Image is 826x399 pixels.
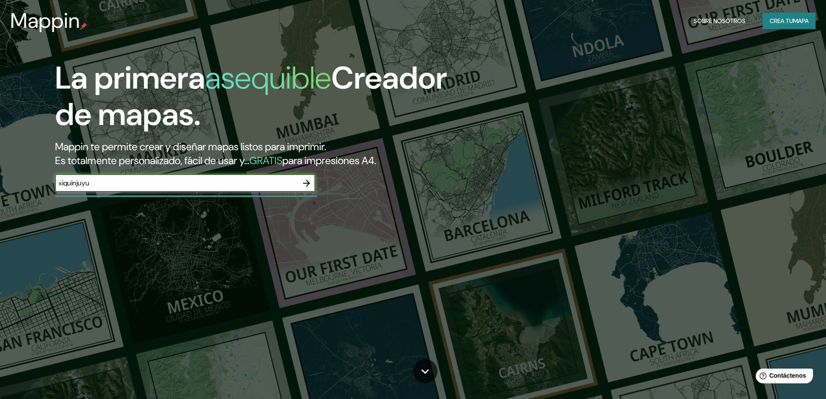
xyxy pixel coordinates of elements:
font: Mappin te permite crear y diseñar mapas listos para imprimir. [55,140,326,153]
button: Crea tumapa [763,13,816,29]
font: Mappin [10,7,80,34]
img: pin de mapeo [80,23,87,30]
font: GRATIS [249,154,282,167]
font: Creador de mapas. [55,58,447,135]
font: para impresiones A4. [282,154,376,167]
font: Sobre nosotros [694,17,745,25]
input: Elige tu lugar favorito [55,178,298,188]
iframe: Lanzador de widgets de ayuda [749,365,816,389]
font: mapa [793,17,809,25]
font: Es totalmente personalizado, fácil de usar y... [55,154,249,167]
font: La primera [55,58,205,98]
font: asequible [205,58,331,98]
button: Sobre nosotros [690,13,749,29]
font: Crea tu [770,17,793,25]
